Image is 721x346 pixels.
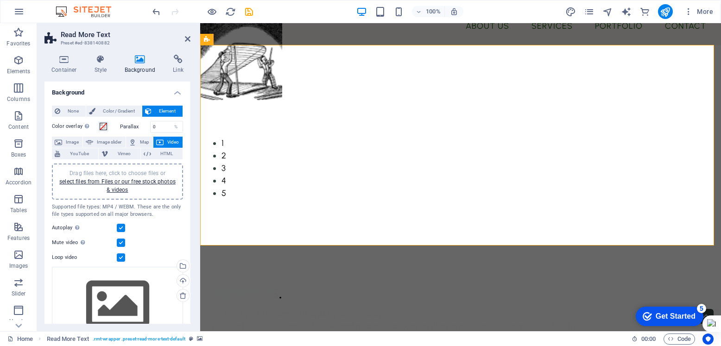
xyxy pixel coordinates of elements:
i: Commerce [639,6,650,17]
div: Get Started 5 items remaining, 0% complete [7,5,75,24]
p: Tables [10,207,27,214]
button: More [680,4,717,19]
span: YouTube [63,148,95,159]
span: Click to select. Double-click to edit [47,333,89,345]
button: Image slider [83,137,125,148]
button: Image [52,137,82,148]
button: pages [584,6,595,17]
h2: Read More Text [61,31,190,39]
i: Pages (Ctrl+Alt+S) [584,6,595,17]
button: Click here to leave preview mode and continue editing [206,6,217,17]
button: undo [151,6,162,17]
label: Color overlay [52,121,98,132]
nav: breadcrumb [47,333,203,345]
p: Content [8,123,29,131]
span: More [684,7,713,16]
span: Video [166,137,180,148]
h4: Style [88,55,118,74]
span: Color / Gradient [98,106,139,117]
div: Get Started [27,10,67,19]
button: Usercentrics [702,333,714,345]
span: Drag files here, click to choose files or [59,170,176,193]
label: Loop video [52,252,117,263]
span: Code [668,333,691,345]
label: Parallax [120,124,150,129]
button: Color / Gradient [86,106,142,117]
i: Undo: Change video (Ctrl+Z) [151,6,162,17]
button: text_generator [621,6,632,17]
button: None [52,106,86,117]
i: Navigator [602,6,613,17]
label: Autoplay [52,222,117,233]
p: Features [7,234,30,242]
button: YouTube [52,148,98,159]
button: reload [225,6,236,17]
p: Images [9,262,28,270]
p: Boxes [11,151,26,158]
span: None [63,106,83,117]
button: save [243,6,254,17]
label: Mute video [52,237,117,248]
span: Map [139,137,150,148]
a: select files from Files or our free stock photos & videos [59,178,176,193]
div: 5 [69,2,78,11]
button: Element [142,106,183,117]
button: navigator [602,6,613,17]
div: Supported file types: MP4 / WEBM. These are the only file types supported on all major browsers. [52,203,183,219]
button: design [565,6,576,17]
h6: Session time [632,333,656,345]
i: This element contains a background [197,336,202,341]
button: Video [153,137,183,148]
i: This element is a customizable preset [189,336,193,341]
i: Design (Ctrl+Alt+Y) [565,6,576,17]
i: Save (Ctrl+S) [244,6,254,17]
h4: Background [118,55,166,74]
p: Elements [7,68,31,75]
h4: Container [44,55,88,74]
a: Click to cancel selection. Double-click to open Pages [7,333,33,345]
div: % [170,121,183,132]
i: Reload page [225,6,236,17]
p: Accordion [6,179,32,186]
span: . rmt-wrapper .preset-read-more-text-default [93,333,185,345]
span: Image slider [96,137,122,148]
button: Vimeo [99,148,140,159]
button: publish [658,4,673,19]
p: Slider [12,290,26,297]
h6: 100% [426,6,441,17]
span: Image [65,137,80,148]
h4: Link [166,55,190,74]
div: Select files from the file manager, stock photos, or upload file(s) [52,267,183,343]
button: Code [664,333,695,345]
button: Map [126,137,153,148]
img: Editor Logo [53,6,123,17]
h3: Preset #ed-838140882 [61,39,172,47]
p: Columns [7,95,30,103]
button: HTML [141,148,183,159]
span: 00 00 [641,333,656,345]
p: Favorites [6,40,30,47]
h4: Background [44,82,190,98]
button: commerce [639,6,651,17]
span: Vimeo [111,148,137,159]
i: Publish [660,6,670,17]
button: 100% [412,6,445,17]
span: : [648,335,649,342]
span: Element [154,106,180,117]
i: AI Writer [621,6,632,17]
span: HTML [154,148,180,159]
p: Header [9,318,28,325]
i: On resize automatically adjust zoom level to fit chosen device. [450,7,458,16]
